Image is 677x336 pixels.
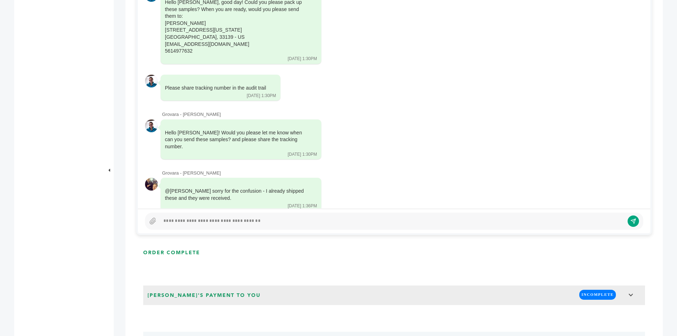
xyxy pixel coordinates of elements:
[165,41,307,48] div: [EMAIL_ADDRESS][DOMAIN_NAME]
[143,249,200,256] h3: ORDER COMPLETE
[165,27,307,34] div: [STREET_ADDRESS][US_STATE]
[288,203,317,209] div: [DATE] 1:36PM
[165,188,307,202] div: @[PERSON_NAME] sorry for the confusion - I already shipped these and they were received.
[162,111,643,118] div: Grovara - [PERSON_NAME]
[165,85,266,92] div: Please share tracking number in the audit trail
[162,170,643,176] div: Grovara - [PERSON_NAME]
[247,93,276,99] div: [DATE] 1:30PM
[165,34,307,41] div: [GEOGRAPHIC_DATA], 33139 - US
[145,290,263,301] span: [PERSON_NAME]'s Payment to You
[165,129,307,150] div: Hello [PERSON_NAME]! Would you please let me know when can you send these samples? and please sha...
[579,290,616,299] span: INCOMPLETE
[288,56,317,62] div: [DATE] 1:30PM
[288,151,317,158] div: [DATE] 1:30PM
[165,20,307,55] div: [PERSON_NAME]
[165,48,307,55] div: 5614977632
